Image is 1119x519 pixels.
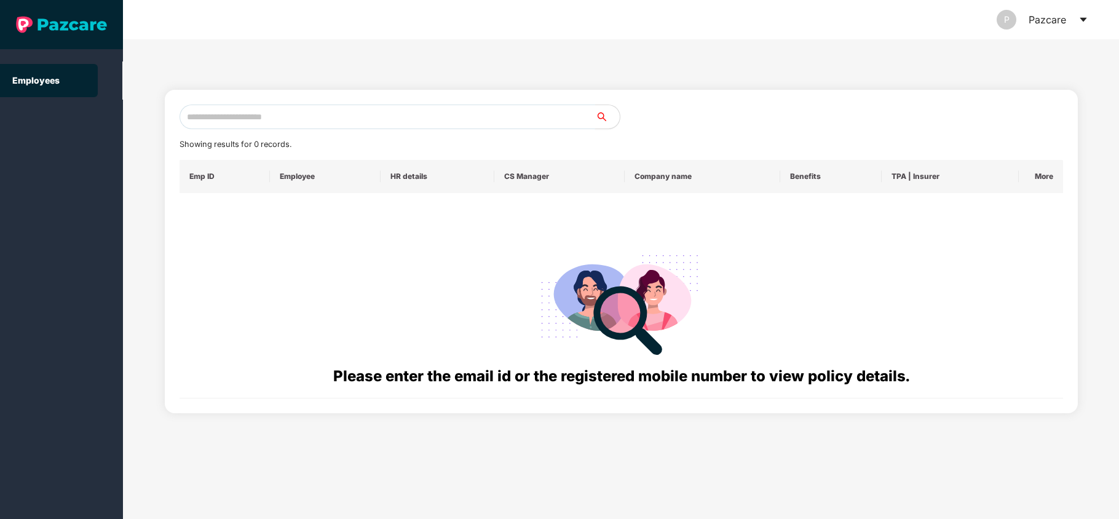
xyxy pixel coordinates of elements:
[1078,15,1088,25] span: caret-down
[12,75,60,85] a: Employees
[381,160,495,193] th: HR details
[882,160,1018,193] th: TPA | Insurer
[270,160,381,193] th: Employee
[494,160,625,193] th: CS Manager
[180,160,270,193] th: Emp ID
[1004,10,1010,30] span: P
[595,112,620,122] span: search
[595,105,620,129] button: search
[532,240,710,365] img: svg+xml;base64,PHN2ZyB4bWxucz0iaHR0cDovL3d3dy53My5vcmcvMjAwMC9zdmciIHdpZHRoPSIyODgiIGhlaWdodD0iMj...
[333,367,909,385] span: Please enter the email id or the registered mobile number to view policy details.
[1019,160,1063,193] th: More
[625,160,780,193] th: Company name
[780,160,882,193] th: Benefits
[180,140,291,149] span: Showing results for 0 records.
